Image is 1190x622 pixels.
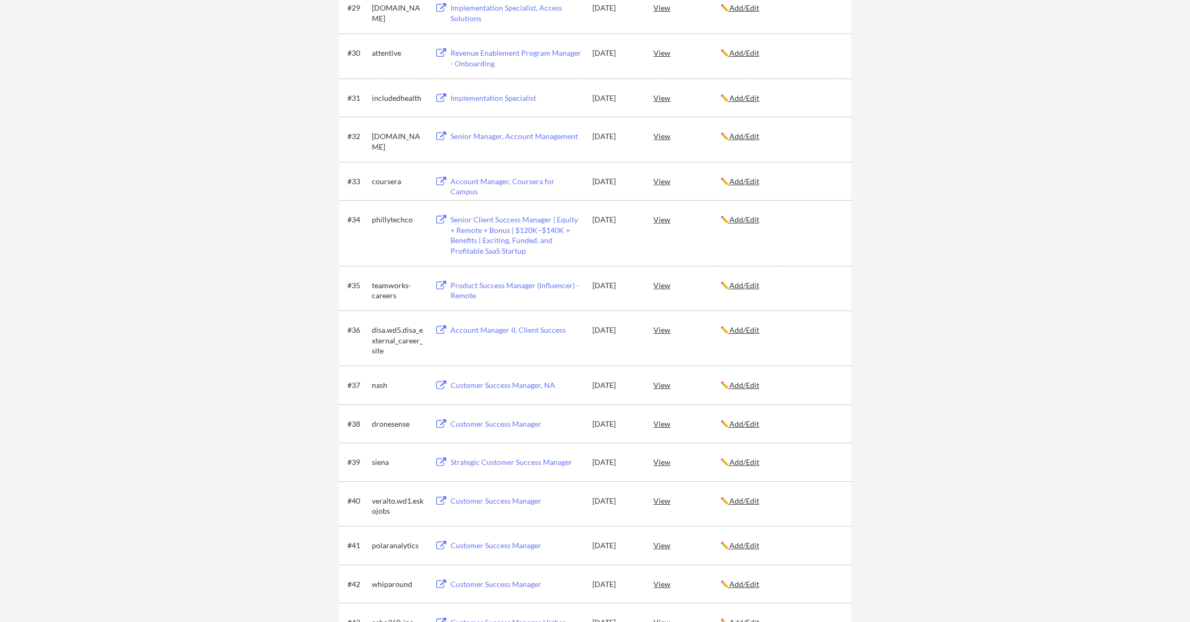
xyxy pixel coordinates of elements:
[729,381,759,390] u: Add/Edit
[347,579,368,590] div: #42
[720,48,841,58] div: ✏️
[347,325,368,335] div: #36
[653,210,720,229] div: View
[372,419,425,429] div: dronesense
[347,93,368,103] div: #31
[450,214,582,256] div: Senior Client Success Manager | Equity + Remote + Bonus | $120K–$140K + Benefits | Exciting, Fund...
[720,131,841,142] div: ✏️
[729,132,759,141] u: Add/Edit
[729,496,759,505] u: Add/Edit
[729,457,759,466] u: Add/Edit
[372,579,425,590] div: whiparound
[720,325,841,335] div: ✏️
[372,496,425,516] div: veralto.wd1.eskojobs
[720,3,841,13] div: ✏️
[592,48,639,58] div: [DATE]
[592,540,639,551] div: [DATE]
[592,280,639,291] div: [DATE]
[653,452,720,471] div: View
[720,457,841,468] div: ✏️
[592,131,639,142] div: [DATE]
[729,325,759,334] u: Add/Edit
[653,375,720,394] div: View
[729,93,759,102] u: Add/Edit
[450,131,582,142] div: Senior Manager, Account Management
[372,457,425,468] div: siena
[450,325,582,335] div: Account Manager II, Client Success
[347,131,368,142] div: #32
[450,3,582,23] div: Implementation Specialist, Access Solutions
[653,414,720,433] div: View
[592,176,639,187] div: [DATE]
[592,380,639,391] div: [DATE]
[720,280,841,291] div: ✏️
[347,214,368,225] div: #34
[592,3,639,13] div: [DATE]
[653,88,720,107] div: View
[653,43,720,62] div: View
[347,3,368,13] div: #29
[450,280,582,301] div: Product Success Manager (Influencer) - Remote
[372,93,425,103] div: includedhealth
[729,48,759,57] u: Add/Edit
[347,419,368,429] div: #38
[592,579,639,590] div: [DATE]
[347,496,368,506] div: #40
[450,176,582,197] div: Account Manager, Coursera for Campus
[653,275,720,295] div: View
[653,171,720,191] div: View
[729,281,759,290] u: Add/Edit
[372,280,425,301] div: teamworks-careers
[347,176,368,187] div: #33
[720,380,841,391] div: ✏️
[450,457,582,468] div: Strategic Customer Success Manager
[372,540,425,551] div: polaranalytics
[720,176,841,187] div: ✏️
[450,419,582,429] div: Customer Success Manager
[347,280,368,291] div: #35
[720,419,841,429] div: ✏️
[372,3,425,23] div: [DOMAIN_NAME]
[729,580,759,589] u: Add/Edit
[372,380,425,391] div: nash
[372,325,425,356] div: disa.wd5.disa_external_career_site
[347,380,368,391] div: #37
[729,541,759,550] u: Add/Edit
[592,496,639,506] div: [DATE]
[720,496,841,506] div: ✏️
[450,380,582,391] div: Customer Success Manager, NA
[592,457,639,468] div: [DATE]
[450,496,582,506] div: Customer Success Manager
[729,215,759,224] u: Add/Edit
[729,419,759,428] u: Add/Edit
[653,535,720,555] div: View
[720,214,841,225] div: ✏️
[450,48,582,68] div: Revenue Enablement Program Manager - Onboarding
[729,177,759,186] u: Add/Edit
[450,93,582,103] div: Implementation Specialist
[653,574,720,593] div: View
[347,48,368,58] div: #30
[720,540,841,551] div: ✏️
[592,325,639,335] div: [DATE]
[372,176,425,187] div: coursera
[592,419,639,429] div: [DATE]
[720,579,841,590] div: ✏️
[372,131,425,152] div: [DOMAIN_NAME]
[720,93,841,103] div: ✏️
[729,3,759,12] u: Add/Edit
[653,320,720,339] div: View
[347,540,368,551] div: #41
[653,491,720,510] div: View
[372,214,425,225] div: phillytechco
[592,214,639,225] div: [DATE]
[592,93,639,103] div: [DATE]
[372,48,425,58] div: attentive
[450,579,582,590] div: Customer Success Manager
[653,126,720,145] div: View
[347,457,368,468] div: #39
[450,540,582,551] div: Customer Success Manager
